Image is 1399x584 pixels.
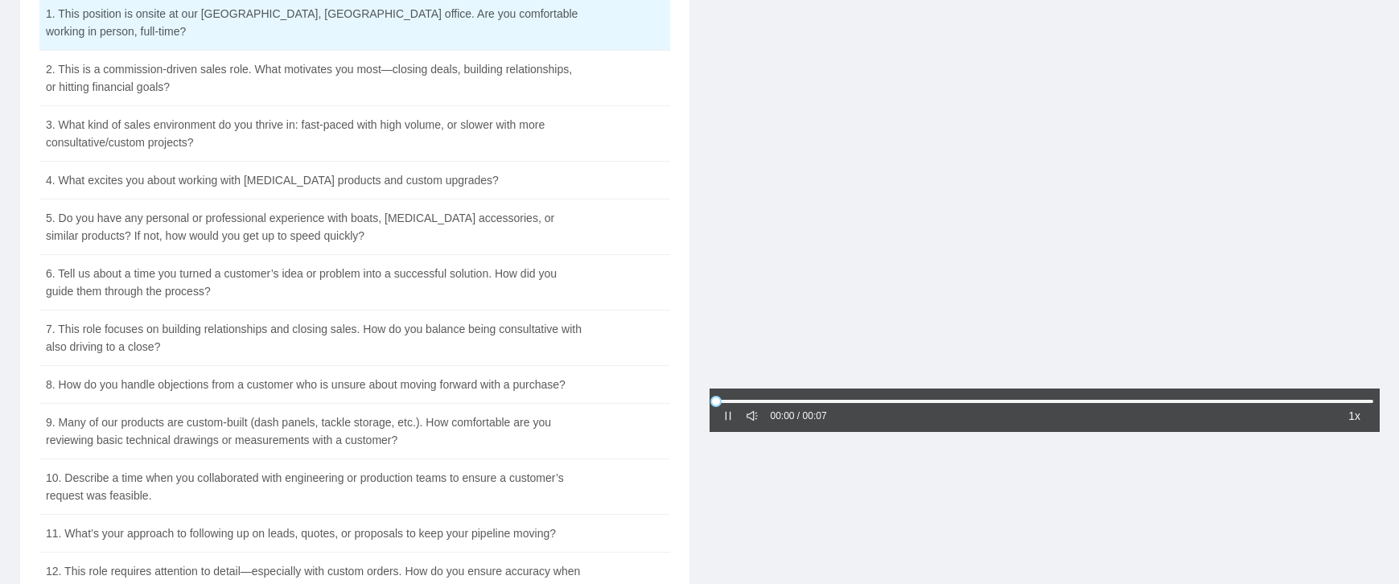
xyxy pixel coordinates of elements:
td: 5. Do you have any personal or professional experience with boats, [MEDICAL_DATA] accessories, or... [39,199,590,255]
span: pause [722,410,734,422]
td: 4. What excites you about working with [MEDICAL_DATA] products and custom upgrades? [39,162,590,199]
td: 7. This role focuses on building relationships and closing sales. How do you balance being consul... [39,311,590,366]
td: 11. What’s your approach to following up on leads, quotes, or proposals to keep your pipeline mov... [39,515,590,553]
td: 2. This is a commission-driven sales role. What motivates you most—closing deals, building relati... [39,51,590,106]
td: 10. Describe a time when you collaborated with engineering or production teams to ensure a custom... [39,459,590,515]
td: 3. What kind of sales environment do you thrive in: fast-paced with high volume, or slower with m... [39,106,590,162]
td: 8. How do you handle objections from a customer who is unsure about moving forward with a purchase? [39,366,590,404]
span: sound [747,410,758,422]
td: 9. Many of our products are custom-built (dash panels, tackle storage, etc.). How comfortable are... [39,404,590,459]
div: 00:00 / 00:07 [771,409,827,424]
span: 1x [1348,407,1360,425]
td: 6. Tell us about a time you turned a customer’s idea or problem into a successful solution. How d... [39,255,590,311]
